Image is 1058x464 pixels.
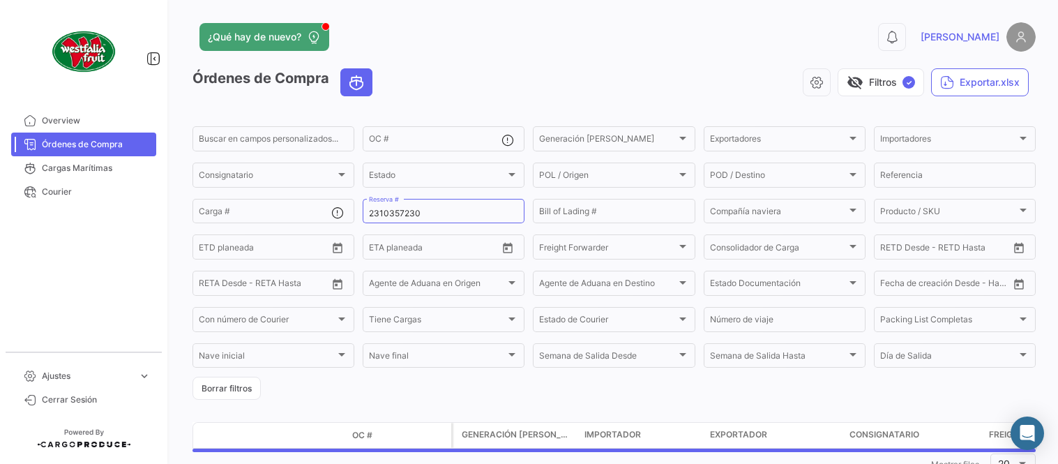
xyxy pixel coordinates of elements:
datatable-header-cell: Modo de Transporte [221,430,256,441]
span: visibility_off [847,74,863,91]
a: Órdenes de Compra [11,133,156,156]
datatable-header-cell: Estado Doc. [256,430,347,441]
datatable-header-cell: Consignatario [844,423,983,448]
button: ¿Qué hay de nuevo? [199,23,329,51]
input: Hasta [404,244,465,254]
span: ✓ [902,76,915,89]
span: Nave inicial [199,353,335,363]
span: Consolidador de Carga [710,244,847,254]
h3: Órdenes de Compra [192,68,377,96]
span: Ajustes [42,370,133,382]
input: Desde [199,280,224,290]
span: Exportador [710,428,767,441]
input: Hasta [234,280,295,290]
button: visibility_offFiltros✓ [838,68,924,96]
span: Generación [PERSON_NAME] [539,136,676,146]
span: Freight Forwarder [539,244,676,254]
input: Desde [880,280,905,290]
span: Generación [PERSON_NAME] [462,428,573,441]
span: Courier [42,186,151,198]
div: Abrir Intercom Messenger [1011,417,1044,450]
button: Open calendar [327,274,348,294]
span: Producto / SKU [880,209,1017,218]
span: OC # [352,429,372,442]
span: Agente de Aduana en Origen [369,280,506,290]
datatable-header-cell: OC # [347,424,451,447]
span: Estado de Courier [539,317,676,327]
input: Desde [880,244,905,254]
button: Borrar filtros [192,377,261,400]
span: Estado Documentación [710,280,847,290]
img: placeholder-user.png [1006,22,1036,52]
input: Hasta [915,280,976,290]
datatable-header-cell: Importador [579,423,704,448]
span: Cargas Marítimas [42,162,151,174]
span: Órdenes de Compra [42,138,151,151]
span: Consignatario [199,172,335,182]
input: Hasta [234,244,295,254]
span: [PERSON_NAME] [921,30,999,44]
button: Open calendar [327,237,348,258]
span: POL / Origen [539,172,676,182]
button: Exportar.xlsx [931,68,1029,96]
span: Con número de Courier [199,317,335,327]
span: POD / Destino [710,172,847,182]
span: Importador [584,428,641,441]
span: Cerrar Sesión [42,394,151,406]
datatable-header-cell: Generación de cargas [453,423,579,448]
span: Agente de Aduana en Destino [539,280,676,290]
span: Tiene Cargas [369,317,506,327]
a: Cargas Marítimas [11,156,156,180]
datatable-header-cell: Exportador [704,423,844,448]
a: Overview [11,109,156,133]
input: Desde [199,244,224,254]
span: Packing List Completas [880,317,1017,327]
span: expand_more [138,370,151,382]
span: Compañía naviera [710,209,847,218]
a: Courier [11,180,156,204]
span: Semana de Salida Desde [539,353,676,363]
span: Semana de Salida Hasta [710,353,847,363]
span: Overview [42,114,151,127]
span: Consignatario [849,428,919,441]
button: Open calendar [497,237,518,258]
span: Importadores [880,136,1017,146]
input: Hasta [915,244,976,254]
span: Día de Salida [880,353,1017,363]
span: Exportadores [710,136,847,146]
button: Ocean [341,69,372,96]
input: Desde [369,244,394,254]
button: Open calendar [1008,274,1029,294]
span: Nave final [369,353,506,363]
img: client-50.png [49,17,119,87]
button: Open calendar [1008,237,1029,258]
span: Estado [369,172,506,182]
span: ¿Qué hay de nuevo? [208,30,301,44]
